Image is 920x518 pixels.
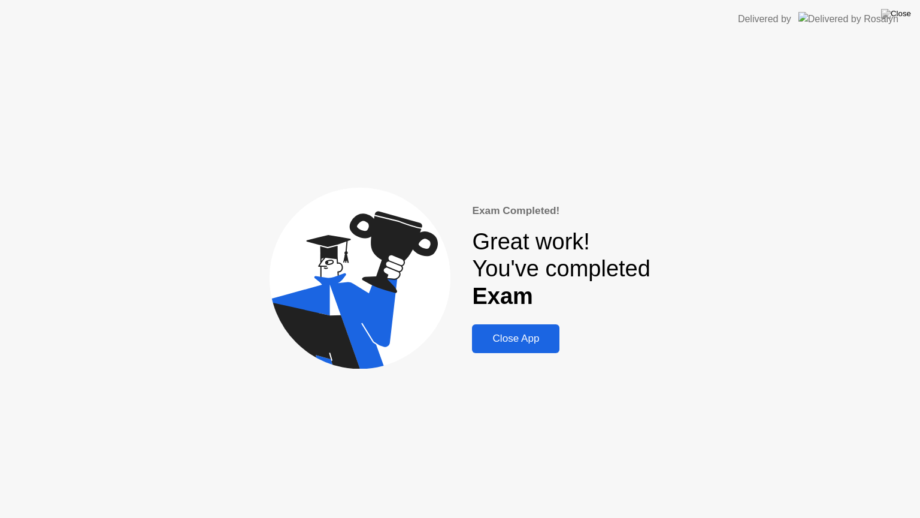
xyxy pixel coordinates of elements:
[738,12,791,26] div: Delivered by
[798,12,898,26] img: Delivered by Rosalyn
[472,228,650,311] div: Great work! You've completed
[476,333,556,345] div: Close App
[472,324,559,353] button: Close App
[472,284,532,309] b: Exam
[881,9,911,19] img: Close
[472,203,650,219] div: Exam Completed!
